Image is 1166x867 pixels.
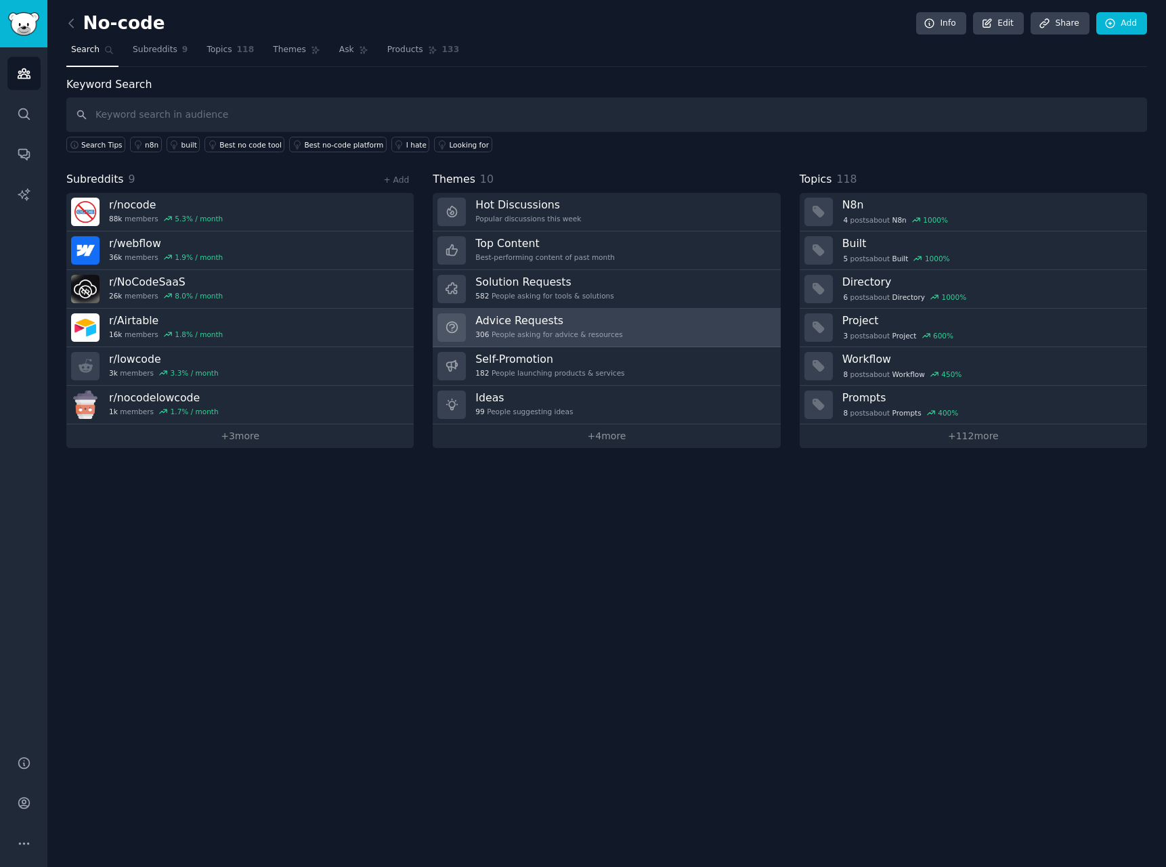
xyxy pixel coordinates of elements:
a: Best no code tool [204,137,284,152]
div: members [109,330,223,339]
div: members [109,291,223,301]
span: 3 [843,331,848,340]
a: r/lowcode3kmembers3.3% / month [66,347,414,386]
span: Project [892,331,917,340]
span: Built [892,254,909,263]
a: N8n4postsaboutN8n1000% [800,193,1147,231]
div: Best-performing content of past month [475,252,615,262]
div: 8.0 % / month [175,291,223,301]
div: People asking for tools & solutions [475,291,613,301]
a: Info [916,12,966,35]
label: Keyword Search [66,78,152,91]
span: 118 [836,173,857,185]
h3: r/ lowcode [109,352,219,366]
div: members [109,252,223,262]
h3: N8n [842,198,1138,212]
a: Looking for [434,137,492,152]
span: N8n [892,215,907,225]
h3: Solution Requests [475,275,613,289]
a: Prompts8postsaboutPrompts400% [800,386,1147,424]
a: Products133 [383,39,464,67]
div: Popular discussions this week [475,214,581,223]
img: GummySearch logo [8,12,39,36]
span: 9 [182,44,188,56]
a: r/NoCodeSaaS26kmembers8.0% / month [66,270,414,309]
h3: Self-Promotion [475,352,624,366]
span: 9 [129,173,135,185]
div: post s about [842,291,968,303]
h3: Project [842,313,1138,328]
div: People suggesting ideas [475,407,573,416]
div: 1.7 % / month [171,407,219,416]
span: 118 [237,44,255,56]
h3: r/ nocodelowcode [109,391,219,405]
span: Ask [339,44,354,56]
img: NoCodeSaaS [71,275,100,303]
div: members [109,407,219,416]
a: n8n [130,137,162,152]
button: Search Tips [66,137,125,152]
span: Topics [207,44,232,56]
span: Subreddits [133,44,177,56]
h3: Prompts [842,391,1138,405]
h3: Advice Requests [475,313,622,328]
div: post s about [842,407,959,419]
span: Directory [892,292,925,302]
div: People asking for advice & resources [475,330,622,339]
div: Best no-code platform [304,140,383,150]
a: built [167,137,200,152]
div: 1000 % [925,254,950,263]
span: 26k [109,291,122,301]
a: I hate [391,137,430,152]
span: Themes [273,44,306,56]
span: 3k [109,368,118,378]
span: 182 [475,368,489,378]
img: Airtable [71,313,100,342]
h3: Top Content [475,236,615,250]
a: Subreddits9 [128,39,192,67]
div: Looking for [449,140,489,150]
a: Self-Promotion182People launching products & services [433,347,780,386]
a: Edit [973,12,1024,35]
span: 16k [109,330,122,339]
h3: Hot Discussions [475,198,581,212]
div: members [109,214,223,223]
h3: Ideas [475,391,573,405]
a: Solution Requests582People asking for tools & solutions [433,270,780,309]
a: +112more [800,424,1147,448]
div: 450 % [941,370,962,379]
a: r/Airtable16kmembers1.8% / month [66,309,414,347]
div: n8n [145,140,158,150]
a: r/nocodelowcode1kmembers1.7% / month [66,386,414,424]
span: Products [387,44,423,56]
span: 582 [475,291,489,301]
div: post s about [842,368,963,380]
div: members [109,368,219,378]
h3: Directory [842,275,1138,289]
a: + Add [383,175,409,185]
div: 3.3 % / month [171,368,219,378]
div: 5.3 % / month [175,214,223,223]
h3: r/ NoCodeSaaS [109,275,223,289]
span: 8 [843,408,848,418]
span: 4 [843,215,848,225]
h3: Built [842,236,1138,250]
input: Keyword search in audience [66,97,1147,132]
a: r/webflow36kmembers1.9% / month [66,231,414,270]
a: Hot DiscussionsPopular discussions this week [433,193,780,231]
div: I hate [406,140,427,150]
img: nocode [71,198,100,226]
div: Best no code tool [219,140,282,150]
a: Ask [334,39,373,67]
div: 1000 % [941,292,966,302]
a: Topics118 [202,39,259,67]
div: post s about [842,330,955,342]
span: 8 [843,370,848,379]
a: Built5postsaboutBuilt1000% [800,231,1147,270]
div: 1.8 % / month [175,330,223,339]
div: People launching products & services [475,368,624,378]
span: 99 [475,407,484,416]
a: Search [66,39,118,67]
a: Ideas99People suggesting ideas [433,386,780,424]
div: 600 % [933,331,953,340]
